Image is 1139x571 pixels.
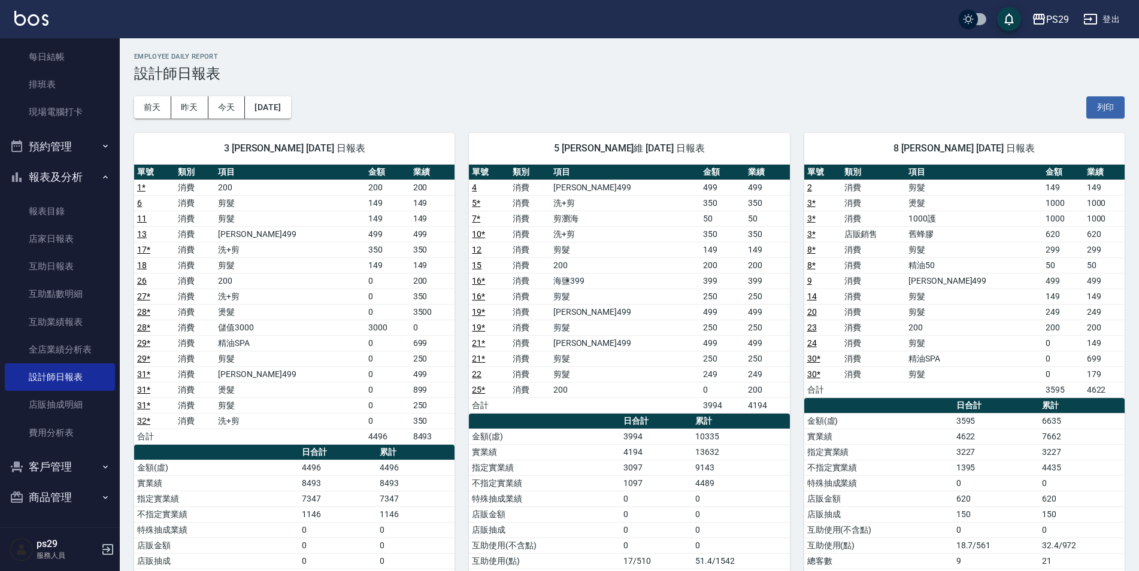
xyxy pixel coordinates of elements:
h5: ps29 [37,538,98,550]
td: 3595 [1043,382,1083,397]
td: 指定實業績 [134,491,299,506]
td: 精油SPA [905,351,1043,366]
td: 3097 [620,460,692,475]
td: 1097 [620,475,692,491]
td: 0 [1043,335,1083,351]
td: 消費 [841,351,906,366]
a: 報表目錄 [5,198,115,225]
td: 13632 [692,444,790,460]
td: 洗+剪 [215,413,365,429]
td: [PERSON_NAME]499 [550,180,700,195]
td: 消費 [841,180,906,195]
td: [PERSON_NAME]499 [215,366,365,382]
button: 列印 [1086,96,1125,119]
td: 消費 [841,320,906,335]
td: 洗+剪 [550,195,700,211]
td: 1395 [953,460,1039,475]
td: 0 [365,335,410,351]
td: 399 [700,273,745,288]
td: 消費 [841,257,906,273]
td: 4435 [1039,460,1125,475]
td: 4194 [745,397,790,413]
td: 250 [410,397,455,413]
td: 剪髮 [215,351,365,366]
td: 剪髮 [550,320,700,335]
th: 業績 [745,165,790,180]
td: 剪髮 [905,335,1043,351]
a: 23 [807,323,817,332]
td: 特殊抽成業績 [469,491,620,506]
td: 200 [550,257,700,273]
td: 200 [215,273,365,288]
td: 合計 [134,429,175,444]
td: 消費 [510,304,550,320]
p: 服務人員 [37,550,98,561]
td: 金額(虛) [804,413,953,429]
td: 消費 [841,195,906,211]
td: 149 [700,242,745,257]
a: 20 [807,307,817,317]
td: 消費 [841,211,906,226]
td: 3595 [953,413,1039,429]
td: 179 [1084,366,1125,382]
a: 15 [472,260,481,270]
td: 0 [410,320,455,335]
td: [PERSON_NAME]499 [550,304,700,320]
td: 消費 [841,304,906,320]
td: 消費 [510,242,550,257]
td: 149 [410,211,455,226]
td: 50 [1084,257,1125,273]
td: 3994 [620,429,692,444]
td: 店販銷售 [841,226,906,242]
td: 消費 [175,413,216,429]
td: 3000 [365,320,410,335]
td: [PERSON_NAME]499 [905,273,1043,288]
td: 149 [410,195,455,211]
a: 18 [137,260,147,270]
td: 消費 [510,226,550,242]
td: 0 [365,304,410,320]
td: 0 [692,491,790,506]
th: 類別 [841,165,906,180]
td: 4489 [692,475,790,491]
td: 350 [745,195,790,211]
a: 14 [807,291,817,301]
td: 50 [700,211,745,226]
td: 洗+剪 [550,226,700,242]
td: 350 [745,226,790,242]
button: 商品管理 [5,482,115,513]
td: 精油50 [905,257,1043,273]
td: 0 [700,382,745,397]
th: 日合計 [299,445,377,460]
td: 儲值3000 [215,320,365,335]
td: 499 [365,226,410,242]
td: 50 [745,211,790,226]
td: 200 [215,180,365,195]
td: 燙髮 [215,304,365,320]
td: 指定實業績 [804,444,953,460]
td: 399 [745,273,790,288]
h2: Employee Daily Report [134,53,1125,60]
td: 8493 [377,475,455,491]
td: 200 [1043,320,1083,335]
a: 店販抽成明細 [5,391,115,418]
div: PS29 [1046,12,1069,27]
a: 互助日報表 [5,253,115,280]
td: 250 [745,288,790,304]
td: 實業績 [469,444,620,460]
td: 消費 [175,335,216,351]
td: 消費 [175,304,216,320]
td: 剪髮 [215,397,365,413]
td: 149 [745,242,790,257]
td: 剪髮 [905,242,1043,257]
td: 洗+剪 [215,242,365,257]
th: 項目 [905,165,1043,180]
td: 實業績 [804,429,953,444]
td: 620 [953,491,1039,506]
td: 250 [745,320,790,335]
td: 200 [700,257,745,273]
td: 249 [700,366,745,382]
button: 昨天 [171,96,208,119]
td: 剪髮 [215,257,365,273]
th: 單號 [134,165,175,180]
